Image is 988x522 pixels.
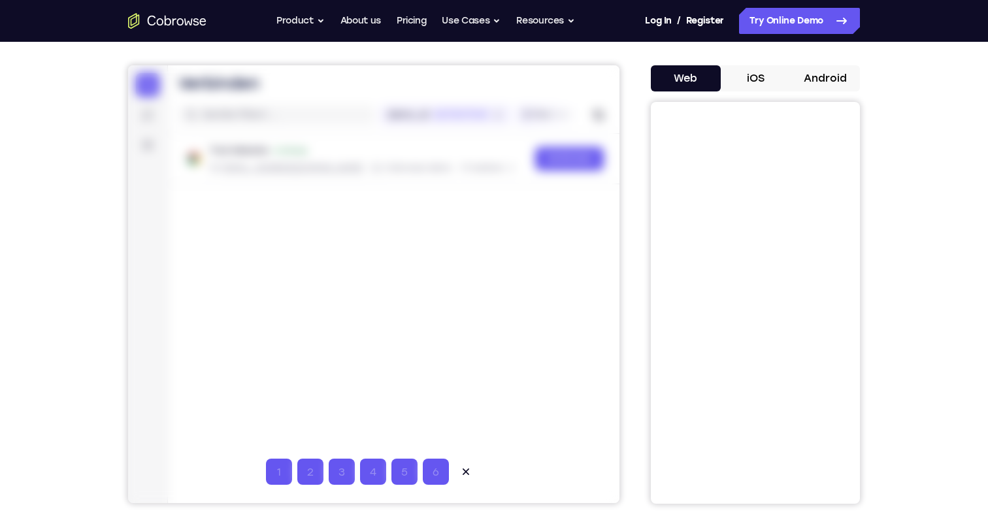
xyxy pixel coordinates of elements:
[397,8,427,34] a: Pricing
[276,8,325,34] button: Product
[169,393,195,419] input: Code-Eingabeziffer 2
[686,8,724,34] a: Register
[128,65,619,503] iframe: Agent
[790,65,860,91] button: Android
[442,8,501,34] button: Use Cases
[721,65,791,91] button: iOS
[677,13,681,29] span: /
[645,8,671,34] a: Log In
[232,393,258,419] input: Code-Eingabeziffer 4
[263,393,289,419] input: Code-Eingabeziffer 5
[128,13,206,29] a: Go to the home page
[295,393,321,419] input: Code-Eingabeziffer 6
[651,65,721,91] button: Web
[201,393,227,419] input: Code-Eingabeziffer 3
[739,8,860,34] a: Try Online Demo
[340,8,381,34] a: About us
[516,8,575,34] button: Resources
[138,393,164,419] input: Code-Eingabeziffer 1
